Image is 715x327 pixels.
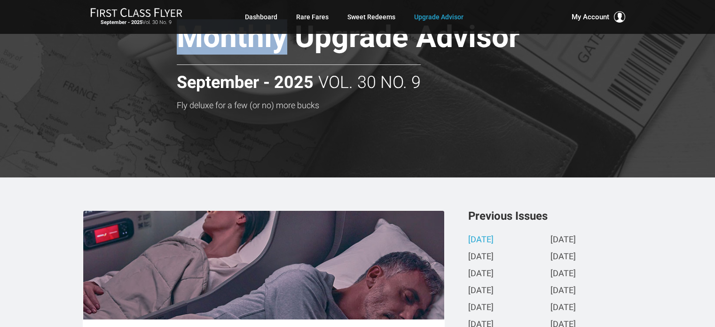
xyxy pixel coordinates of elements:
h1: Monthly Upgrade Advisor [177,21,586,57]
img: First Class Flyer [90,8,182,17]
a: Dashboard [245,8,277,25]
a: First Class FlyerSeptember - 2025Vol. 30 No. 9 [90,8,182,26]
strong: September - 2025 [177,73,314,92]
span: My Account [572,11,609,23]
a: [DATE] [468,235,494,245]
a: [DATE] [550,269,576,279]
a: [DATE] [550,235,576,245]
a: Upgrade Advisor [414,8,464,25]
strong: September - 2025 [101,19,142,25]
a: [DATE] [468,303,494,313]
a: [DATE] [550,303,576,313]
a: [DATE] [468,269,494,279]
h2: Vol. 30 No. 9 [177,64,421,92]
h3: Previous Issues [468,210,633,222]
h3: Fly deluxe for a few (or no) more bucks [177,101,586,110]
a: [DATE] [550,286,576,296]
a: Rare Fares [296,8,329,25]
a: [DATE] [468,252,494,262]
small: Vol. 30 No. 9 [90,19,182,26]
button: My Account [572,11,625,23]
a: Sweet Redeems [347,8,395,25]
a: [DATE] [550,252,576,262]
a: [DATE] [468,286,494,296]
